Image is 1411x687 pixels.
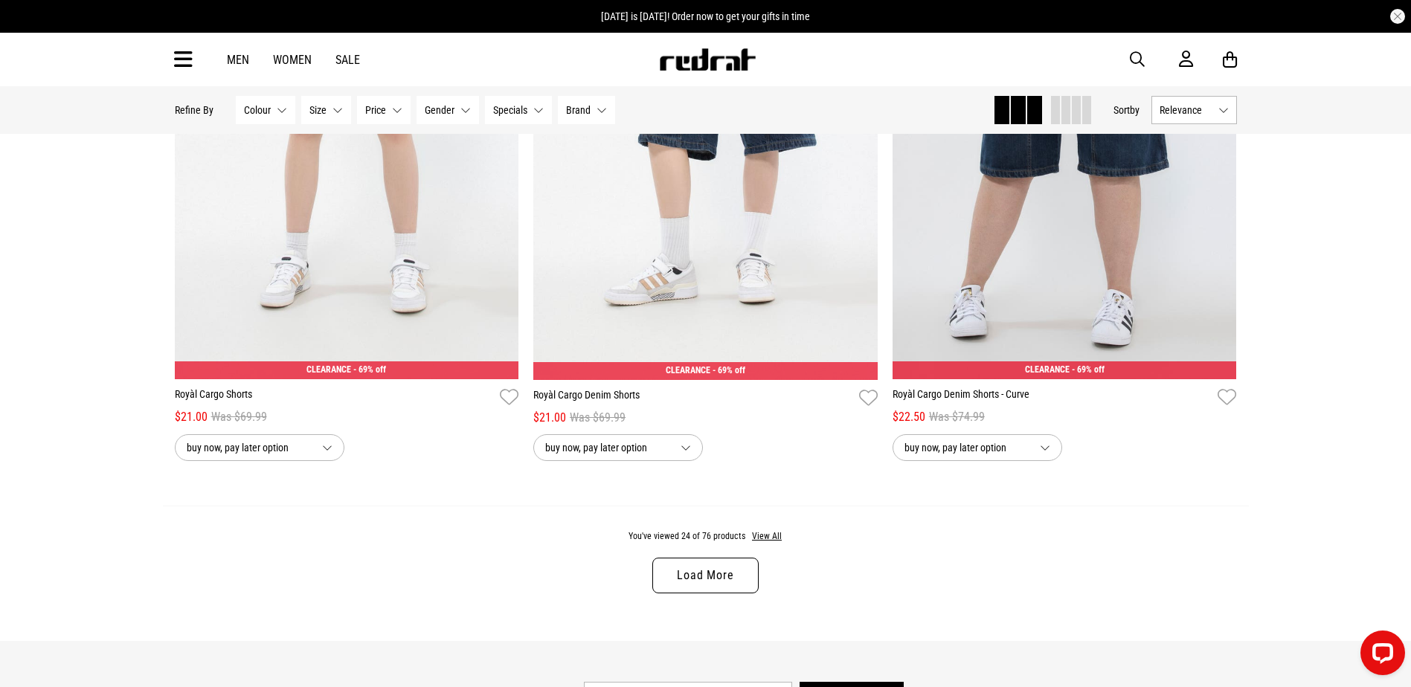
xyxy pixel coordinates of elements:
a: Women [273,53,312,67]
span: You've viewed 24 of 76 products [629,531,745,541]
button: Colour [236,96,295,124]
iframe: LiveChat chat widget [1349,625,1411,687]
span: buy now, pay later option [545,439,669,457]
button: Size [301,96,351,124]
span: buy now, pay later option [187,439,310,457]
button: Relevance [1151,96,1237,124]
button: View All [751,530,782,544]
span: $21.00 [175,408,208,426]
button: Brand [558,96,615,124]
span: - 69% off [713,365,745,375]
p: Refine By [175,104,213,116]
span: Was $74.99 [929,408,985,426]
span: Was $69.99 [570,409,626,427]
span: $21.00 [533,409,566,427]
a: Royàl Cargo Shorts [175,387,495,408]
a: Men [227,53,249,67]
span: Gender [425,104,454,116]
span: CLEARANCE [306,364,351,375]
span: [DATE] is [DATE]! Order now to get your gifts in time [601,10,810,22]
span: $22.50 [893,408,925,426]
span: CLEARANCE [1025,364,1070,375]
button: buy now, pay later option [533,434,703,461]
a: Sale [335,53,360,67]
img: Redrat logo [658,48,756,71]
span: by [1130,104,1140,116]
span: Specials [493,104,527,116]
a: Load More [652,558,758,593]
span: CLEARANCE [666,365,710,375]
span: - 69% off [353,364,386,375]
span: Relevance [1160,104,1212,116]
span: Colour [244,104,271,116]
button: Price [357,96,411,124]
span: Was $69.99 [211,408,267,426]
a: Royàl Cargo Denim Shorts - Curve [893,387,1212,408]
span: Brand [566,104,591,116]
span: buy now, pay later option [904,439,1028,457]
button: buy now, pay later option [893,434,1062,461]
button: Gender [417,96,479,124]
span: Size [309,104,327,116]
span: Price [365,104,386,116]
span: - 69% off [1072,364,1105,375]
button: Sortby [1113,101,1140,119]
a: Royàl Cargo Denim Shorts [533,387,853,409]
button: Specials [485,96,552,124]
button: buy now, pay later option [175,434,344,461]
